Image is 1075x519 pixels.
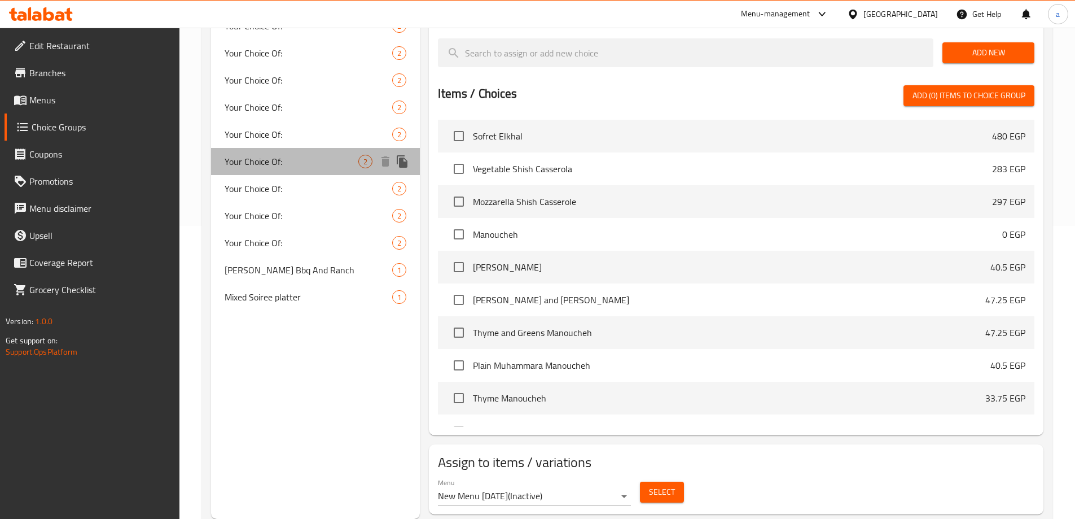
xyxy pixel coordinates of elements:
[992,162,1025,176] p: 283 EGP
[225,19,393,33] span: Your Choice Of:
[393,238,406,248] span: 2
[211,175,420,202] div: Your Choice Of:2
[225,182,393,195] span: Your Choice Of:
[211,284,420,311] div: Mixed Soiree platter1
[473,424,985,438] span: Spinach Manoucheh
[211,202,420,229] div: Your Choice Of:2
[951,46,1025,60] span: Add New
[438,479,454,486] label: Menu
[447,223,471,246] span: Select choice
[225,101,393,114] span: Your Choice Of:
[29,93,170,107] span: Menus
[392,182,406,195] div: Choices
[393,75,406,86] span: 2
[985,391,1025,405] p: 33.75 EGP
[6,333,58,348] span: Get support on:
[393,211,406,221] span: 2
[985,424,1025,438] p: 33.75 EGP
[447,124,471,148] span: Select choice
[473,195,992,208] span: Mozzarella Shish Casserole
[211,67,420,94] div: Your Choice Of:2
[473,260,990,274] span: [PERSON_NAME]
[447,157,471,181] span: Select choice
[393,102,406,113] span: 2
[1002,228,1025,241] p: 0 EGP
[225,128,393,141] span: Your Choice Of:
[992,195,1025,208] p: 297 EGP
[5,249,179,276] a: Coverage Report
[377,153,394,170] button: delete
[438,38,933,67] input: search
[5,114,179,141] a: Choice Groups
[29,283,170,296] span: Grocery Checklist
[473,391,985,405] span: Thyme Manoucheh
[29,202,170,215] span: Menu disclaimer
[640,482,684,503] button: Select
[447,321,471,344] span: Select choice
[473,162,992,176] span: Vegetable Shish Casserola
[358,155,372,168] div: Choices
[447,419,471,443] span: Select choice
[473,228,1002,241] span: Manoucheh
[942,42,1034,63] button: Add New
[225,46,393,60] span: Your Choice Of:
[392,236,406,250] div: Choices
[211,121,420,148] div: Your Choice Of:2
[5,86,179,114] a: Menus
[5,276,179,303] a: Grocery Checklist
[211,148,420,175] div: Your Choice Of:2deleteduplicate
[29,147,170,161] span: Coupons
[392,46,406,60] div: Choices
[211,40,420,67] div: Your Choice Of:2
[393,184,406,194] span: 2
[225,263,393,277] span: [PERSON_NAME] Bbq And Ranch
[985,326,1025,339] p: 47.25 EGP
[29,39,170,53] span: Edit Restaurant
[6,314,33,329] span: Version:
[29,256,170,269] span: Coverage Report
[447,288,471,312] span: Select choice
[225,73,393,87] span: Your Choice Of:
[393,129,406,140] span: 2
[29,229,170,242] span: Upsell
[447,386,471,410] span: Select choice
[211,229,420,256] div: Your Choice Of:2
[35,314,52,329] span: 1.0.0
[1056,8,1060,20] span: a
[438,453,1034,472] h2: Assign to items / variations
[392,128,406,141] div: Choices
[473,326,985,339] span: Thyme and Greens Manoucheh
[473,293,985,307] span: [PERSON_NAME] and [PERSON_NAME]
[29,66,170,80] span: Branches
[473,359,990,372] span: Plain Muhammara Manoucheh
[392,73,406,87] div: Choices
[741,7,810,21] div: Menu-management
[392,263,406,277] div: Choices
[5,222,179,249] a: Upsell
[225,209,393,223] span: Your Choice Of:
[438,85,517,102] h2: Items / Choices
[5,141,179,168] a: Coupons
[447,255,471,279] span: Select choice
[990,260,1025,274] p: 40.5 EGP
[393,292,406,303] span: 1
[447,354,471,377] span: Select choice
[863,8,938,20] div: [GEOGRAPHIC_DATA]
[5,168,179,195] a: Promotions
[912,89,1025,103] span: Add (0) items to choice group
[225,290,393,304] span: Mixed Soiree platter
[32,120,170,134] span: Choice Groups
[438,487,631,505] div: New Menu [DATE](Inactive)
[473,129,992,143] span: Sofret Elkhal
[5,195,179,222] a: Menu disclaimer
[392,290,406,304] div: Choices
[225,155,359,168] span: Your Choice Of:
[990,359,1025,372] p: 40.5 EGP
[393,265,406,276] span: 1
[29,175,170,188] span: Promotions
[447,190,471,213] span: Select choice
[393,48,406,59] span: 2
[992,129,1025,143] p: 480 EGP
[649,485,675,499] span: Select
[5,32,179,59] a: Edit Restaurant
